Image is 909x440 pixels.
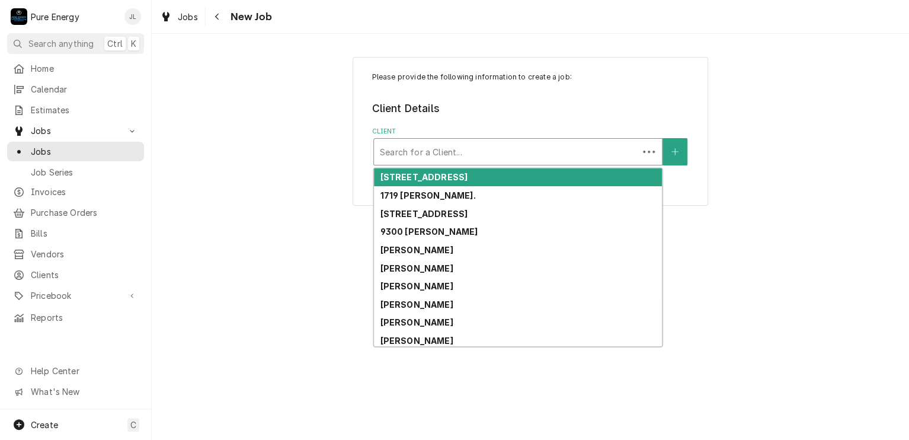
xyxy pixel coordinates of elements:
span: Jobs [178,11,198,23]
span: Reports [31,311,138,324]
div: Pure Energy [31,11,79,23]
span: Vendors [31,248,138,260]
span: Clients [31,269,138,281]
a: Purchase Orders [7,203,144,222]
p: Please provide the following information to create a job: [372,72,689,82]
div: James Linnenkamp's Avatar [124,8,141,25]
button: Search anythingCtrlK [7,33,144,54]
span: Purchase Orders [31,206,138,219]
div: Client [372,127,689,165]
span: Home [31,62,138,75]
a: Calendar [7,79,144,99]
div: Job Create/Update [353,57,708,206]
a: Bills [7,224,144,243]
strong: [PERSON_NAME] [380,263,453,273]
div: JL [124,8,141,25]
button: Navigate back [208,7,227,26]
span: Calendar [31,83,138,95]
label: Client [372,127,689,136]
strong: [STREET_ADDRESS] [380,172,468,182]
span: Create [31,420,58,430]
a: Jobs [7,142,144,161]
span: Pricebook [31,289,120,302]
div: Job Create/Update Form [372,72,689,165]
span: Search anything [28,37,94,50]
a: Home [7,59,144,78]
span: Invoices [31,186,138,198]
span: Job Series [31,166,138,178]
span: C [130,419,136,431]
span: Ctrl [107,37,123,50]
span: K [131,37,136,50]
span: Help Center [31,365,137,377]
button: Create New Client [662,138,687,165]
a: Go to What's New [7,382,144,401]
strong: 1719 [PERSON_NAME]. [380,190,475,200]
span: Estimates [31,104,138,116]
a: Vendors [7,244,144,264]
span: Jobs [31,145,138,158]
span: Bills [31,227,138,240]
a: Go to Pricebook [7,286,144,305]
a: Clients [7,265,144,285]
a: Estimates [7,100,144,120]
strong: [PERSON_NAME] [380,317,453,327]
a: Go to Jobs [7,121,144,141]
strong: [STREET_ADDRESS] [380,209,468,219]
a: Job Series [7,162,144,182]
strong: [PERSON_NAME] [380,336,453,346]
div: P [11,8,27,25]
span: Jobs [31,125,120,137]
legend: Client Details [372,101,689,116]
div: Pure Energy's Avatar [11,8,27,25]
a: Reports [7,308,144,327]
span: New Job [227,9,272,25]
a: Invoices [7,182,144,202]
strong: [PERSON_NAME] [380,299,453,310]
a: Go to Help Center [7,361,144,381]
a: Jobs [155,7,203,27]
svg: Create New Client [671,148,678,156]
strong: [PERSON_NAME] [380,245,453,255]
strong: 9300 [PERSON_NAME] [380,227,478,237]
span: What's New [31,385,137,398]
strong: [PERSON_NAME] [380,281,453,291]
